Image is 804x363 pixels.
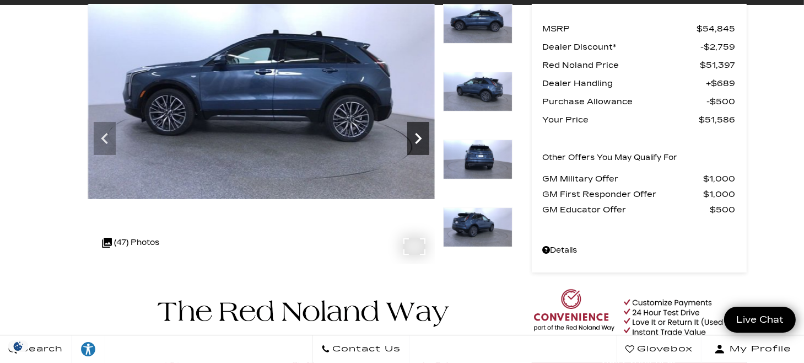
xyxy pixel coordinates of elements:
span: $1,000 [704,171,736,186]
a: MSRP $54,845 [543,21,736,36]
span: Search [17,341,63,357]
div: Explore your accessibility options [72,341,105,357]
a: Purchase Allowance $500 [543,94,736,109]
img: New 2024 Deep Sea Metallic Cadillac Sport image 5 [88,4,435,199]
a: GM Military Offer $1,000 [543,171,736,186]
div: Previous [94,122,116,155]
button: Open user profile menu [702,335,804,363]
a: Glovebox [617,335,702,363]
span: GM Educator Offer [543,202,710,217]
a: GM First Responder Offer $1,000 [543,186,736,202]
span: GM First Responder Offer [543,186,704,202]
span: Purchase Allowance [543,94,707,109]
span: Dealer Discount* [543,39,701,55]
div: (47) Photos [96,229,165,256]
span: Live Chat [731,313,789,326]
span: $500 [707,94,736,109]
a: Dealer Discount* $2,759 [543,39,736,55]
span: MSRP [543,21,697,36]
a: Explore your accessibility options [72,335,105,363]
section: Click to Open Cookie Consent Modal [6,340,31,352]
a: Contact Us [312,335,410,363]
span: $51,586 [699,112,736,127]
img: Opt-Out Icon [6,340,31,352]
span: $51,397 [700,57,736,73]
span: $1,000 [704,186,736,202]
span: Dealer Handling [543,76,706,91]
span: My Profile [725,341,791,357]
a: Your Price $51,586 [543,112,736,127]
span: Your Price [543,112,699,127]
span: $54,845 [697,21,736,36]
span: Glovebox [634,341,693,357]
a: GM Educator Offer $500 [543,202,736,217]
span: $500 [710,202,736,217]
div: Next [407,122,429,155]
span: $2,759 [701,39,736,55]
p: Other Offers You May Qualify For [543,150,678,166]
span: Contact Us [330,341,401,357]
a: Red Noland Price $51,397 [543,57,736,73]
a: Live Chat [724,307,796,333]
a: Details [543,243,736,258]
img: New 2024 Deep Sea Metallic Cadillac Sport image 7 [443,140,512,179]
img: New 2024 Deep Sea Metallic Cadillac Sport image 6 [443,72,512,111]
a: Dealer Handling $689 [543,76,736,91]
span: GM Military Offer [543,171,704,186]
img: New 2024 Deep Sea Metallic Cadillac Sport image 8 [443,207,512,247]
img: New 2024 Deep Sea Metallic Cadillac Sport image 5 [443,4,512,44]
span: Red Noland Price [543,57,700,73]
span: $689 [706,76,736,91]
